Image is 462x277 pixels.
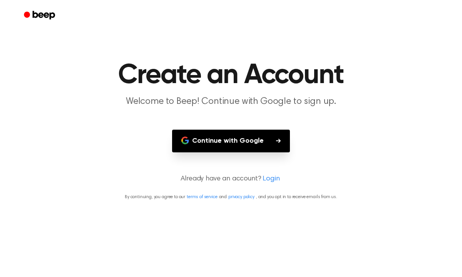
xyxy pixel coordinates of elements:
[263,174,280,184] a: Login
[83,95,379,108] p: Welcome to Beep! Continue with Google to sign up.
[187,195,217,199] a: terms of service
[9,194,453,200] p: By continuing, you agree to our and , and you opt in to receive emails from us.
[172,130,290,152] button: Continue with Google
[9,174,453,184] p: Already have an account?
[34,62,428,89] h1: Create an Account
[18,8,62,23] a: Beep
[228,195,254,199] a: privacy policy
